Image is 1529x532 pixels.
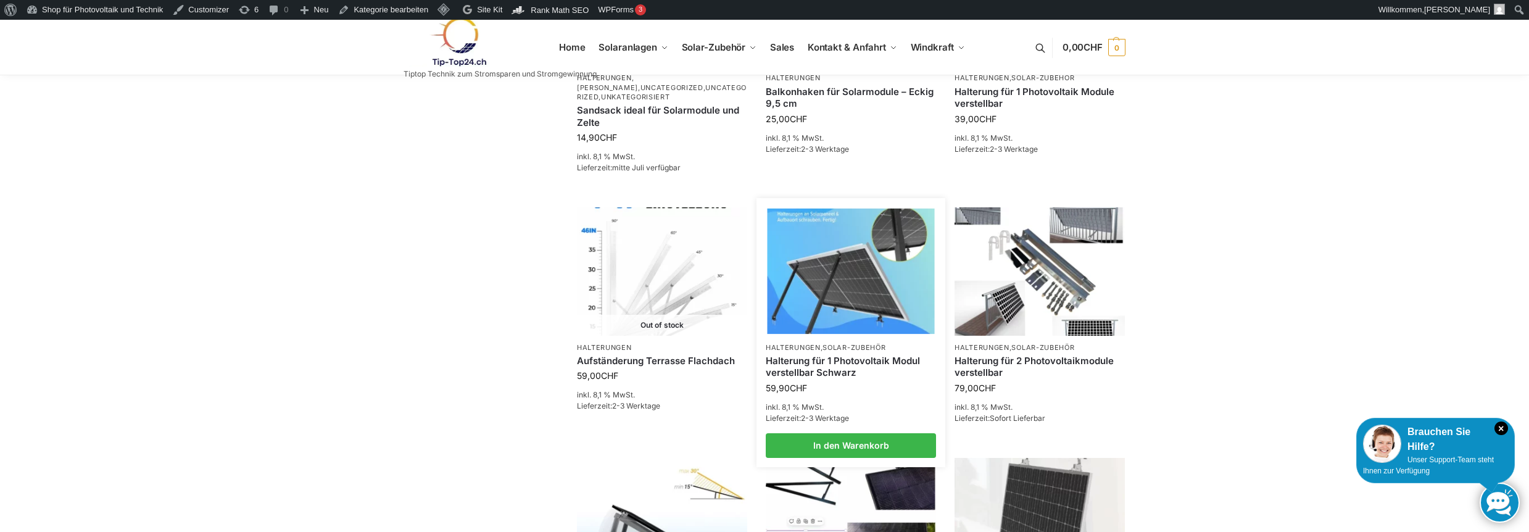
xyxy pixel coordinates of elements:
[808,41,886,53] span: Kontakt & Anfahrt
[766,343,936,352] p: ,
[577,207,747,335] a: Out of stock Die optimierte Produktbeschreibung könnte wie folgt lauten: Flexibles Montagesystem ...
[766,144,849,154] span: Lieferzeit:
[766,355,936,379] a: Halterung für 1 Photovoltaik Modul verstellbar Schwarz
[1363,425,1401,463] img: Customer service
[1108,39,1125,56] span: 0
[955,402,1125,413] p: inkl. 8,1 % MwSt.
[955,144,1038,154] span: Lieferzeit:
[1494,422,1508,435] i: Schließen
[955,383,996,393] bdi: 79,00
[767,209,934,334] img: Solarpaneel Halterung Wand Lang Schwarz
[955,414,1045,423] span: Lieferzeit:
[601,93,670,101] a: Unkategorisiert
[766,433,936,458] a: In den Warenkorb legen: „Halterung für 1 Photovoltaik Modul verstellbar Schwarz“
[990,144,1038,154] span: 2-3 Werktage
[594,20,673,75] a: Solaranlagen
[979,383,996,393] span: CHF
[477,5,502,14] span: Site Kit
[1084,41,1103,53] span: CHF
[766,133,936,144] p: inkl. 8,1 % MwSt.
[770,41,795,53] span: Sales
[790,383,807,393] span: CHF
[1494,4,1505,15] img: Benutzerbild von Rupert Spoddig
[979,114,997,124] span: CHF
[676,20,761,75] a: Solar-Zubehör
[1063,29,1125,66] a: 0,00CHF 0
[577,104,747,128] a: Sandsack ideal für Solarmodule und Zelte
[577,73,747,102] p: , , , ,
[531,6,589,15] span: Rank Math SEO
[577,207,747,335] img: Die optimierte Produktbeschreibung könnte wie folgt lauten: Flexibles Montagesystem für Solarpaneele
[790,114,807,124] span: CHF
[1424,5,1490,14] span: [PERSON_NAME]
[577,163,681,172] span: Lieferzeit:
[955,114,997,124] bdi: 39,00
[577,401,660,410] span: Lieferzeit:
[577,355,747,367] a: Aufständerung Terrasse Flachdach
[955,207,1125,335] img: Halterung für 2 Photovoltaikmodule verstellbar
[577,83,747,101] a: Uncategorized
[766,402,936,413] p: inkl. 8,1 % MwSt.
[766,383,807,393] bdi: 59,90
[766,86,936,110] a: Balkonhaken für Solarmodule – Eckig 9,5 cm
[955,133,1125,144] p: inkl. 8,1 % MwSt.
[955,355,1125,379] a: Halterung für 2 Photovoltaikmodule verstellbar
[640,83,703,92] a: Uncategorized
[612,163,681,172] span: mitte Juli verfügbar
[577,370,618,381] bdi: 59,00
[801,144,849,154] span: 2-3 Werktage
[577,73,632,82] a: Halterungen
[577,343,632,352] a: Halterungen
[764,20,799,75] a: Sales
[766,414,849,423] span: Lieferzeit:
[823,343,885,352] a: Solar-Zubehör
[577,151,747,162] p: inkl. 8,1 % MwSt.
[404,17,512,67] img: Solaranlagen, Speicheranlagen und Energiesparprodukte
[601,370,618,381] span: CHF
[635,4,646,15] div: 3
[955,73,1125,83] p: ,
[600,132,617,143] span: CHF
[990,414,1045,423] span: Sofort Lieferbar
[682,41,746,53] span: Solar-Zubehör
[955,343,1009,352] a: Halterungen
[612,401,660,410] span: 2-3 Werktage
[577,389,747,401] p: inkl. 8,1 % MwSt.
[577,132,617,143] bdi: 14,90
[577,83,638,92] a: [PERSON_NAME]
[766,114,807,124] bdi: 25,00
[1363,425,1508,454] div: Brauchen Sie Hilfe?
[404,70,597,78] p: Tiptop Technik zum Stromsparen und Stromgewinnung
[955,343,1125,352] p: ,
[1363,455,1494,475] span: Unser Support-Team steht Ihnen zur Verfügung
[955,86,1125,110] a: Halterung für 1 Photovoltaik Module verstellbar
[766,343,821,352] a: Halterungen
[802,20,902,75] a: Kontakt & Anfahrt
[766,73,821,82] a: Halterungen
[1063,41,1103,53] span: 0,00
[955,73,1009,82] a: Halterungen
[905,20,970,75] a: Windkraft
[911,41,954,53] span: Windkraft
[801,414,849,423] span: 2-3 Werktage
[1011,343,1074,352] a: Solar-Zubehör
[599,41,657,53] span: Solaranlagen
[1011,73,1074,82] a: Solar-Zubehör
[1063,19,1125,77] nav: Cart contents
